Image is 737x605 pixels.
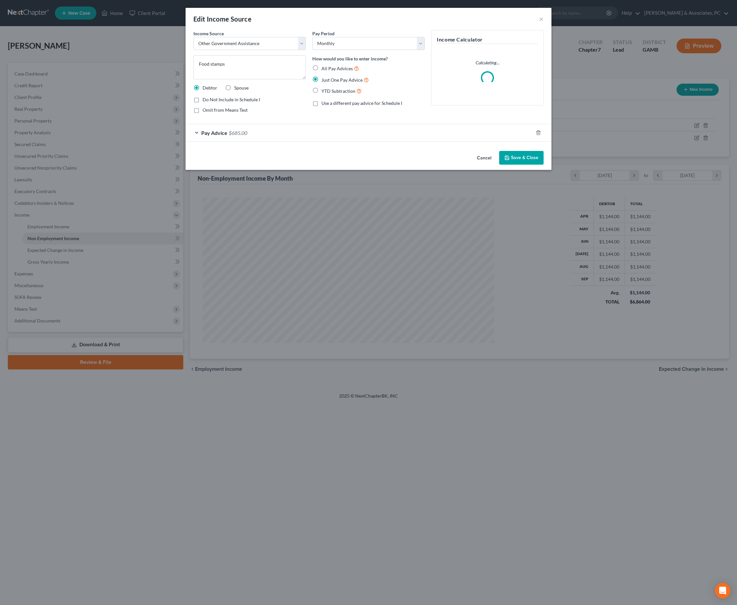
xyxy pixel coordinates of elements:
[203,107,248,113] span: Omit from Means Test
[234,85,249,90] span: Spouse
[321,88,355,94] span: YTD Subtraction
[203,85,217,90] span: Debtor
[539,15,544,23] button: ×
[437,36,538,44] h5: Income Calculator
[321,77,363,83] span: Just One Pay Advice
[499,151,544,165] button: Save & Close
[472,152,497,165] button: Cancel
[193,14,252,24] div: Edit Income Source
[312,55,388,62] label: How would you like to enter income?
[715,583,730,598] div: Open Intercom Messenger
[203,97,260,102] span: Do Not Include in Schedule I
[312,30,335,37] label: Pay Period
[229,130,247,136] span: $685.00
[321,100,402,106] span: Use a different pay advice for Schedule I
[201,130,227,136] span: Pay Advice
[437,59,538,66] p: Calculating...
[193,31,224,36] span: Income Source
[321,66,353,71] span: All Pay Advices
